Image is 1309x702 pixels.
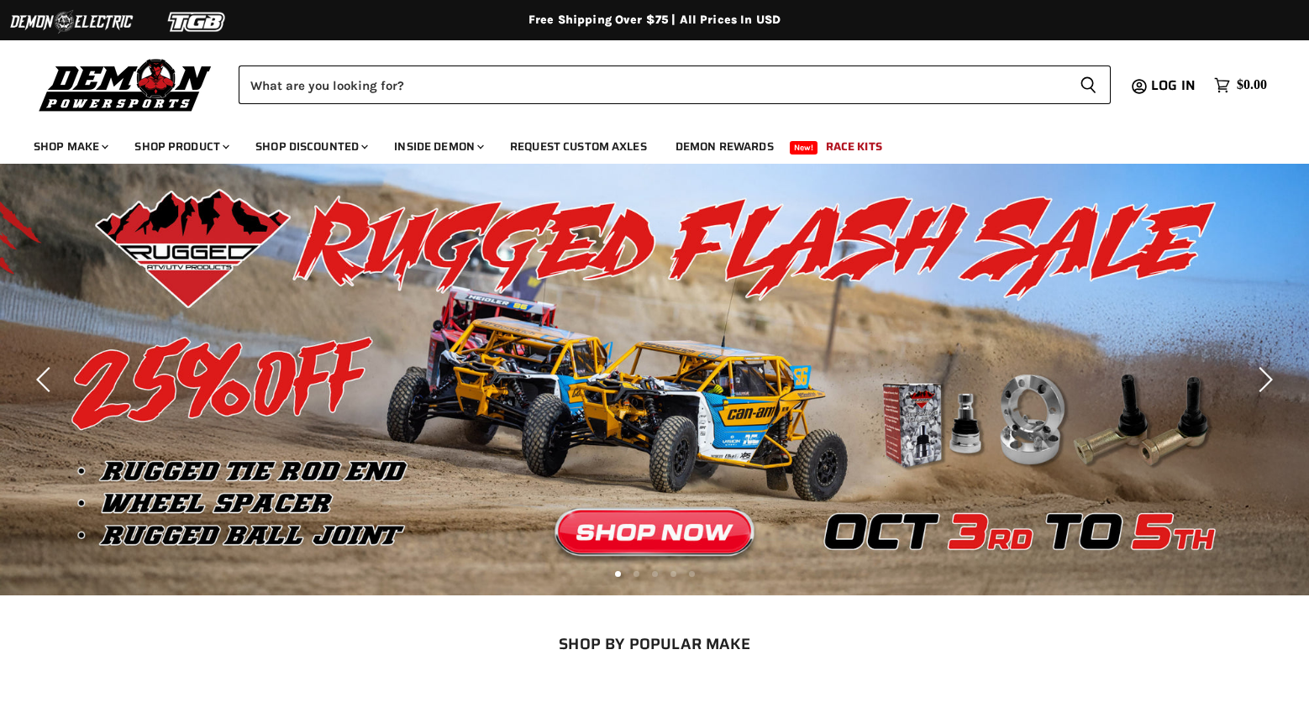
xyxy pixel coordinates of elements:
img: TGB Logo 2 [134,6,260,38]
a: Shop Discounted [243,129,378,164]
a: $0.00 [1206,73,1275,97]
li: Page dot 5 [689,571,695,577]
a: Log in [1143,78,1206,93]
ul: Main menu [21,123,1263,164]
span: New! [790,141,818,155]
a: Demon Rewards [663,129,786,164]
li: Page dot 1 [615,571,621,577]
span: Log in [1151,75,1196,96]
form: Product [239,65,1111,104]
button: Search [1066,65,1111,104]
button: Next [1246,363,1280,396]
img: Demon Powersports [34,55,218,114]
input: Search [239,65,1066,104]
a: Shop Make [21,129,118,164]
a: Inside Demon [381,129,494,164]
h2: SHOP BY POPULAR MAKE [21,635,1289,652]
li: Page dot 2 [633,571,639,577]
li: Page dot 3 [652,571,658,577]
span: $0.00 [1237,77,1267,93]
img: Demon Electric Logo 2 [8,6,134,38]
li: Page dot 4 [670,571,676,577]
a: Request Custom Axles [497,129,660,164]
a: Race Kits [813,129,895,164]
a: Shop Product [122,129,239,164]
button: Previous [29,363,63,396]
